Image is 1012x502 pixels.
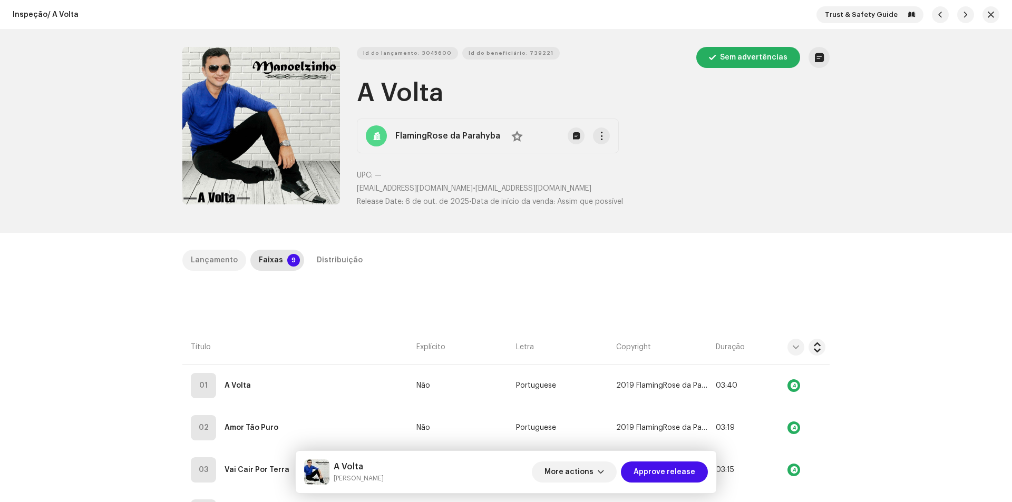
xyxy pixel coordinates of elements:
[616,342,651,352] span: Copyright
[516,424,556,432] span: Portuguese
[475,185,591,192] span: [EMAIL_ADDRESS][DOMAIN_NAME]
[462,47,560,60] button: Id do beneficiário: 739221
[191,373,216,398] div: 01
[191,457,216,483] div: 03
[416,424,430,432] span: Não
[225,417,278,438] strong: Amor Tão Puro
[225,375,251,396] strong: A Volta
[621,461,708,483] button: Approve release
[532,461,617,483] button: More actions
[716,342,745,352] span: Duração
[716,382,737,389] span: 03:40
[334,473,384,484] small: A Volta
[357,183,830,194] p: •
[516,382,556,390] span: Portuguese
[363,43,452,64] span: Id do lançamento: 3045600
[357,76,830,110] h1: A Volta
[472,198,555,205] span: Data de início da venda:
[395,130,500,142] strong: FlamingRose da Parahyba
[375,172,382,179] span: —
[416,382,430,390] span: Não
[716,466,734,474] span: 03:15
[416,342,445,352] span: Explícito
[469,43,553,64] span: Id do beneficiário: 739221
[287,254,300,267] p-badge: 9
[191,415,216,440] div: 02
[634,461,695,483] span: Approve release
[405,198,469,205] span: 6 de out. de 2025
[616,424,707,432] span: 2019 FlamingRose da Parahyba Produções Artísticas LTDA.
[334,460,384,473] h5: A Volta
[357,172,373,179] span: UPC:
[716,424,735,431] span: 03:19
[317,250,363,271] div: Distribuição
[191,250,238,271] div: Lançamento
[357,198,472,205] span: •
[225,459,289,480] strong: Vai Cair Por Terra
[191,342,211,352] span: Título
[357,47,458,60] button: Id do lançamento: 3045600
[304,459,329,485] img: 5335fbca-6db6-40e4-9271-fa7c1473777e
[357,185,473,192] span: [EMAIL_ADDRESS][DOMAIN_NAME]
[544,461,593,483] span: More actions
[516,342,534,352] span: Letra
[259,250,283,271] div: Faixas
[357,198,403,205] span: Release Date:
[557,198,623,205] span: Assim que possível
[616,382,707,390] span: 2019 FlamingRose da Parahyba Produções Artísticas LTDA.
